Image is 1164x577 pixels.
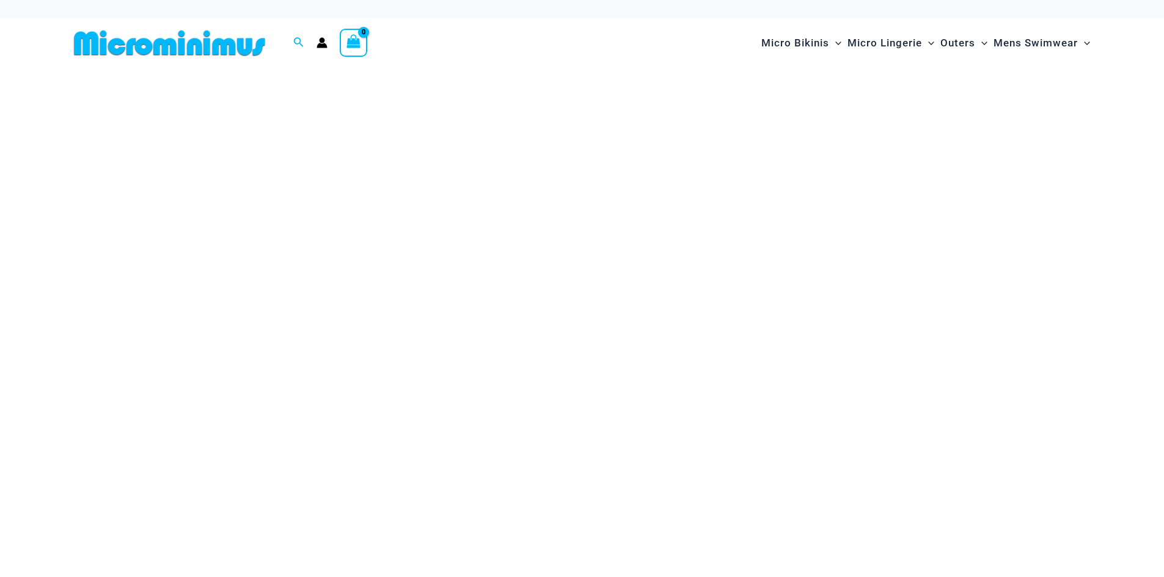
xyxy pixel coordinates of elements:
[975,27,987,59] span: Menu Toggle
[761,27,829,59] span: Micro Bikinis
[844,24,937,62] a: Micro LingerieMenu ToggleMenu Toggle
[994,27,1078,59] span: Mens Swimwear
[829,27,841,59] span: Menu Toggle
[340,29,368,57] a: View Shopping Cart, empty
[69,29,270,57] img: MM SHOP LOGO FLAT
[940,27,975,59] span: Outers
[847,27,922,59] span: Micro Lingerie
[317,37,328,48] a: Account icon link
[756,23,1096,64] nav: Site Navigation
[293,35,304,51] a: Search icon link
[937,24,990,62] a: OutersMenu ToggleMenu Toggle
[758,24,844,62] a: Micro BikinisMenu ToggleMenu Toggle
[990,24,1093,62] a: Mens SwimwearMenu ToggleMenu Toggle
[922,27,934,59] span: Menu Toggle
[1078,27,1090,59] span: Menu Toggle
